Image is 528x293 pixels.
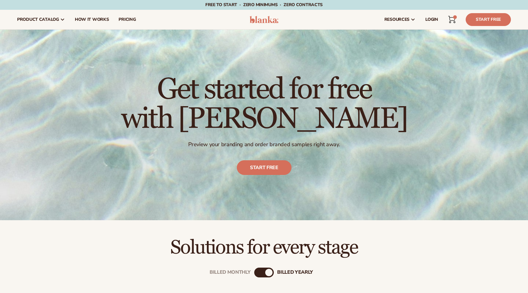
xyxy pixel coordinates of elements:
[121,75,407,134] h1: Get started for free with [PERSON_NAME]
[420,10,443,29] a: LOGIN
[380,10,420,29] a: resources
[114,10,141,29] a: pricing
[205,2,323,8] span: Free to start · ZERO minimums · ZERO contracts
[70,10,114,29] a: How It Works
[466,13,511,26] a: Start Free
[237,160,291,175] a: Start free
[17,237,511,258] h2: Solutions for every stage
[121,141,407,148] p: Preview your branding and order branded samples right away.
[384,17,409,22] span: resources
[250,16,279,23] img: logo
[75,17,109,22] span: How It Works
[277,269,313,275] div: billed Yearly
[119,17,136,22] span: pricing
[455,15,455,19] span: 1
[12,10,70,29] a: product catalog
[210,269,251,275] div: Billed Monthly
[17,17,59,22] span: product catalog
[425,17,438,22] span: LOGIN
